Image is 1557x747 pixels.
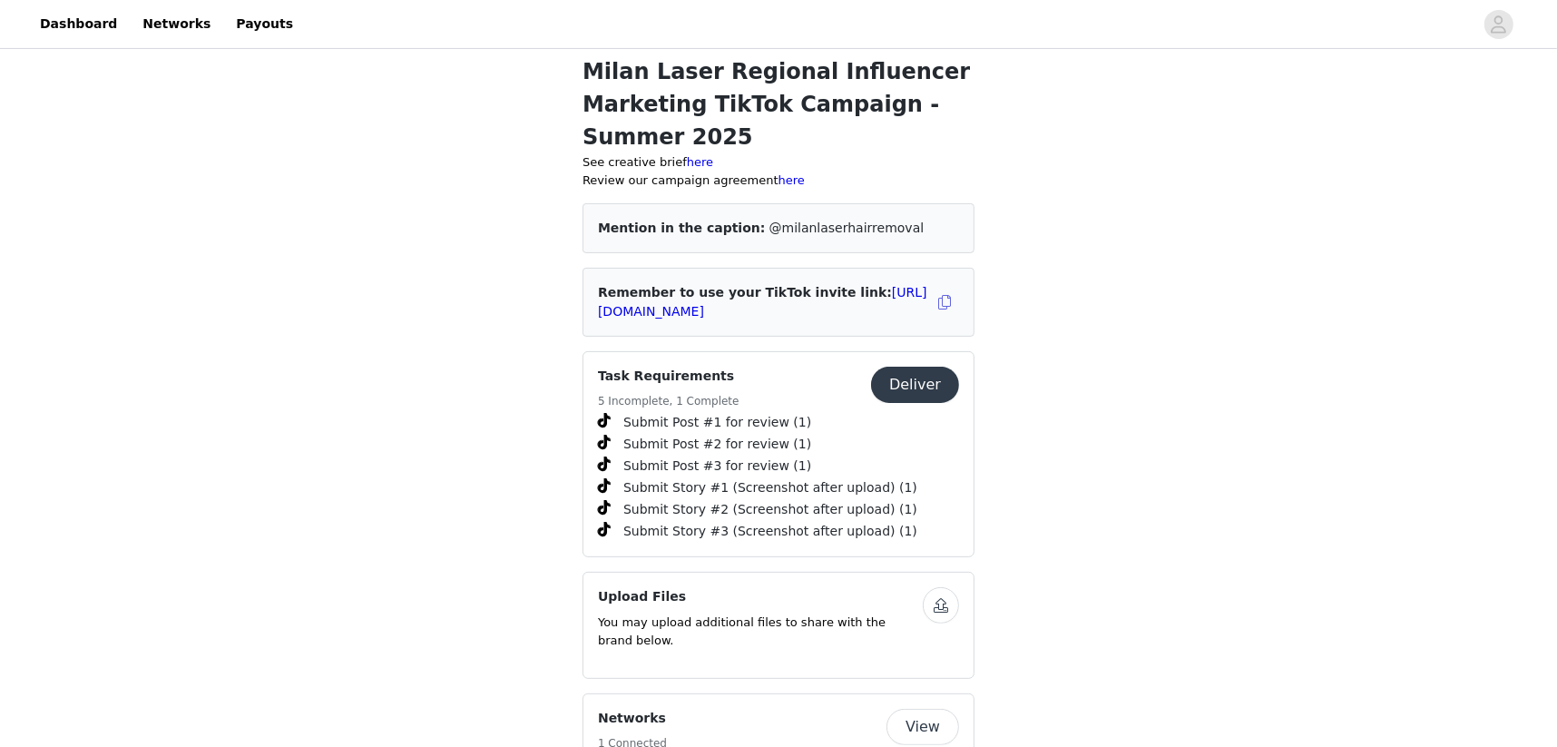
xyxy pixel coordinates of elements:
span: Remember to use your TikTok invite link: [598,285,927,319]
h5: 5 Incomplete, 1 Complete [598,393,739,409]
h4: Upload Files [598,587,923,606]
p: Review our campaign agreement [583,172,974,190]
a: here [687,155,713,169]
span: @milanlaserhairremoval [769,221,925,235]
a: Payouts [225,4,304,44]
span: Submit Post #3 for review (1) [623,457,811,476]
button: Deliver [871,367,959,403]
span: Submit Story #1 (Screenshot after upload) (1) [623,478,917,497]
p: You may upload additional files to share with the brand below. [598,614,923,649]
button: View [886,709,959,745]
span: Submit Story #2 (Screenshot after upload) (1) [623,500,917,519]
a: Networks [132,4,221,44]
h1: Milan Laser Regional Influencer Marketing TikTok Campaign - Summer 2025 [583,55,974,153]
span: Submit Story #3 (Screenshot after upload) (1) [623,522,917,541]
div: Task Requirements [583,351,974,557]
a: Dashboard [29,4,128,44]
span: Submit Post #1 for review (1) [623,413,811,432]
span: Mention in the caption: [598,221,765,235]
div: avatar [1490,10,1507,39]
h4: Networks [598,709,667,728]
a: here [778,173,805,187]
p: See creative brief [583,153,974,172]
span: Submit Post #2 for review (1) [623,435,811,454]
h4: Task Requirements [598,367,739,386]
